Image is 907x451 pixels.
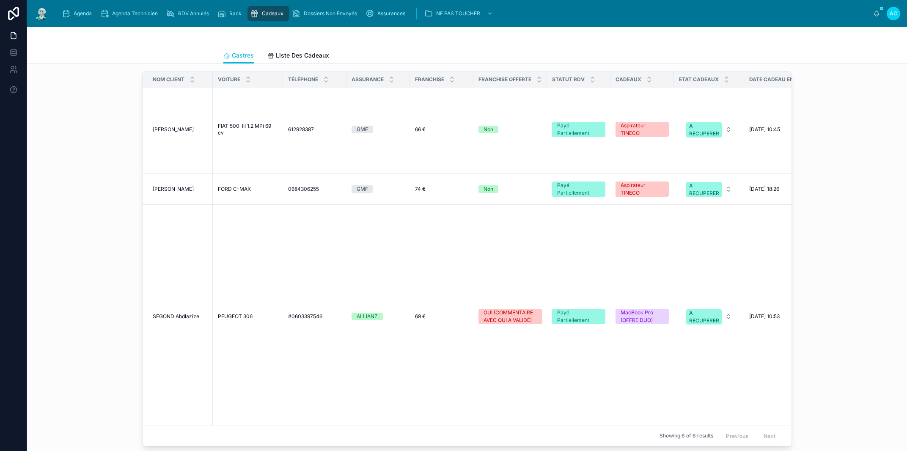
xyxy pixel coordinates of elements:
[415,126,426,133] span: 66 €
[478,309,542,324] a: OUI (COMMENTAIRE AVEC QUI A VALIDÉ)
[749,126,838,133] a: [DATE] 10:45
[218,186,278,192] a: FORD C-MAX
[289,6,363,21] a: Dossiers Non Envoyés
[557,309,600,324] div: Payé Partiellement
[478,76,531,83] span: Franchise Offerte
[276,51,329,60] span: Liste Des Cadeaux
[59,6,98,21] a: Agenda
[478,126,542,133] a: Non
[153,186,194,192] span: [PERSON_NAME]
[749,186,838,192] a: [DATE] 18:26
[288,76,318,83] span: Téléphone
[621,309,664,324] div: MacBook Pro (OFFRE DUO)
[357,185,368,193] div: GMF
[153,186,208,192] a: [PERSON_NAME]
[153,313,208,320] a: SEGOND Abdlazize
[153,126,208,133] a: [PERSON_NAME]
[552,309,605,324] a: Payé Partiellement
[112,10,158,17] span: Agenda Technicien
[218,186,251,192] span: FORD C-MAX
[218,313,253,320] span: PEUGEOT 306
[415,186,426,192] span: 74 €
[616,122,669,137] a: Aspirateur TINECO
[616,309,669,324] a: MacBook Pro (OFFRE DUO)
[352,313,405,320] a: ALLIANZ
[679,76,719,83] span: Etat Cadeaux
[352,76,384,83] span: Assurance
[288,186,319,192] span: 0684306255
[288,186,341,192] a: 0684306255
[689,182,719,197] div: A RECUPERER
[890,10,897,17] span: AC
[415,186,468,192] a: 74 €
[218,76,240,83] span: Voiture
[679,305,739,328] button: Select Button
[56,4,873,23] div: scrollable content
[484,309,537,324] div: OUI (COMMENTAIRE AVEC QUI A VALIDÉ)
[357,313,378,320] div: ALLIANZ
[679,178,739,201] button: Select Button
[484,185,493,193] div: Non
[749,313,838,320] a: [DATE] 10:53
[352,126,405,133] a: GMF
[247,6,289,21] a: Cadeaux
[679,118,739,141] button: Select Button
[415,313,426,320] span: 69 €
[616,181,669,197] a: Aspirateur TINECO
[232,51,254,60] span: Castres
[552,122,605,137] a: Payé Partiellement
[749,126,780,133] span: [DATE] 10:45
[178,10,209,17] span: RDV Annulés
[422,6,497,21] a: NE PAS TOUCHER
[288,126,314,133] span: 612928387
[363,6,411,21] a: Assurances
[557,181,600,197] div: Payé Partiellement
[357,126,368,133] div: GMF
[557,122,600,137] div: Payé Partiellement
[262,10,283,17] span: Cadeaux
[689,309,719,324] div: A RECUPERER
[689,122,719,137] div: A RECUPERER
[98,6,164,21] a: Agenda Technicien
[218,123,278,136] a: FIAT 500 III 1.2 MPi 69 cv
[679,177,739,201] a: Select Button
[621,122,664,137] div: Aspirateur TINECO
[288,126,341,133] a: 612928387
[621,181,664,197] div: Aspirateur TINECO
[749,76,826,83] span: Date Cadeau En Commande
[552,76,585,83] span: Statut RDV
[616,76,641,83] span: Cadeaux
[436,10,480,17] span: NE PAS TOUCHER
[377,10,405,17] span: Assurances
[352,185,405,193] a: GMF
[749,186,779,192] span: [DATE] 18:26
[267,48,329,65] a: Liste Des Cadeaux
[484,126,493,133] div: Non
[153,76,184,83] span: Nom Client
[223,48,254,64] a: Castres
[153,126,194,133] span: [PERSON_NAME]
[164,6,215,21] a: RDV Annulés
[415,313,468,320] a: 69 €
[478,185,542,193] a: Non
[749,313,780,320] span: [DATE] 10:53
[288,313,341,320] a: #0603397546
[660,432,713,439] span: Showing 6 of 6 results
[288,313,322,320] span: #0603397546
[34,7,49,20] img: App logo
[415,76,444,83] span: Franchise
[218,313,278,320] a: PEUGEOT 306
[74,10,92,17] span: Agenda
[229,10,242,17] span: Rack
[552,181,605,197] a: Payé Partiellement
[215,6,247,21] a: Rack
[153,313,199,320] span: SEGOND Abdlazize
[415,126,468,133] a: 66 €
[304,10,357,17] span: Dossiers Non Envoyés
